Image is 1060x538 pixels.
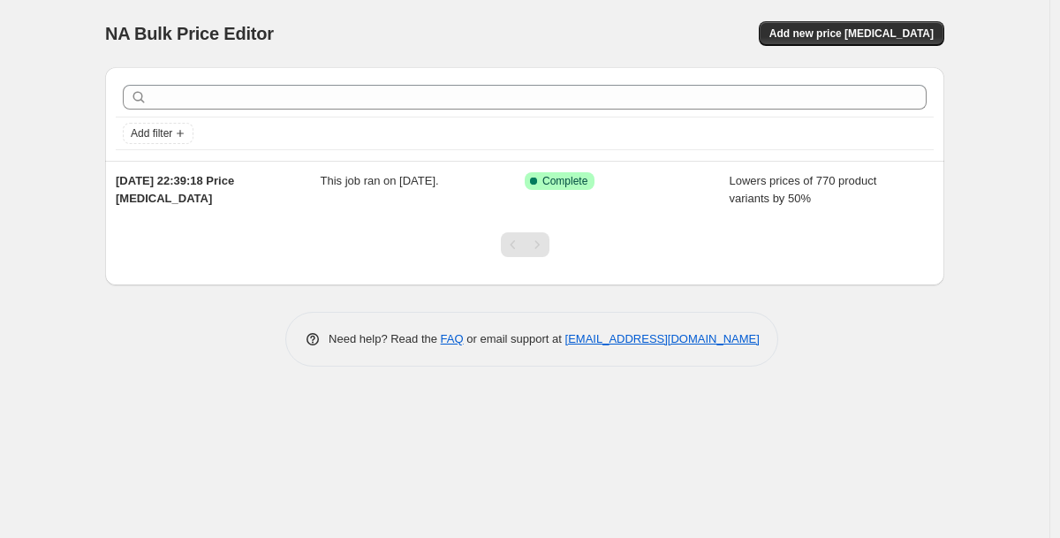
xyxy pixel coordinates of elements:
nav: Pagination [501,232,549,257]
span: Need help? Read the [329,332,441,345]
span: Complete [542,174,587,188]
span: or email support at [464,332,565,345]
a: FAQ [441,332,464,345]
button: Add new price [MEDICAL_DATA] [759,21,944,46]
a: [EMAIL_ADDRESS][DOMAIN_NAME] [565,332,760,345]
span: Add new price [MEDICAL_DATA] [769,27,934,41]
span: Add filter [131,126,172,140]
span: [DATE] 22:39:18 Price [MEDICAL_DATA] [116,174,234,205]
span: This job ran on [DATE]. [321,174,439,187]
span: NA Bulk Price Editor [105,24,274,43]
button: Add filter [123,123,193,144]
span: Lowers prices of 770 product variants by 50% [730,174,877,205]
